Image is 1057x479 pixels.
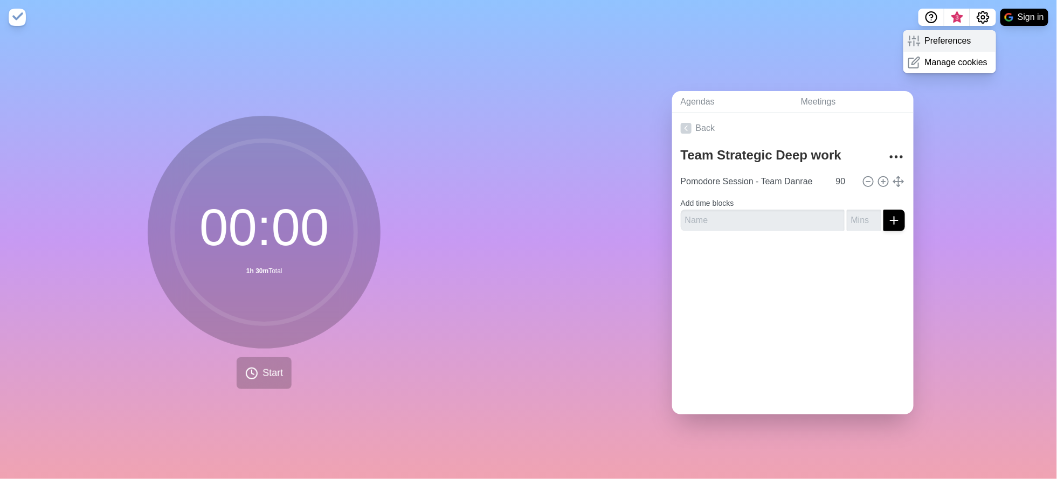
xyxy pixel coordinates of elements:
input: Mins [847,210,881,231]
span: 3 [953,13,962,22]
label: Add time blocks [681,199,734,207]
input: Name [681,210,845,231]
button: Sign in [1000,9,1048,26]
button: Help [918,9,944,26]
span: Start [262,366,283,380]
img: google logo [1005,13,1013,22]
button: Settings [970,9,996,26]
button: More [886,146,907,168]
a: Back [672,113,914,143]
input: Mins [832,171,858,192]
input: Name [676,171,830,192]
p: Manage cookies [925,56,988,69]
button: What’s new [944,9,970,26]
a: Meetings [792,91,914,113]
a: Agendas [672,91,792,113]
img: timeblocks logo [9,9,26,26]
button: Start [237,357,292,389]
p: Preferences [925,34,971,47]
